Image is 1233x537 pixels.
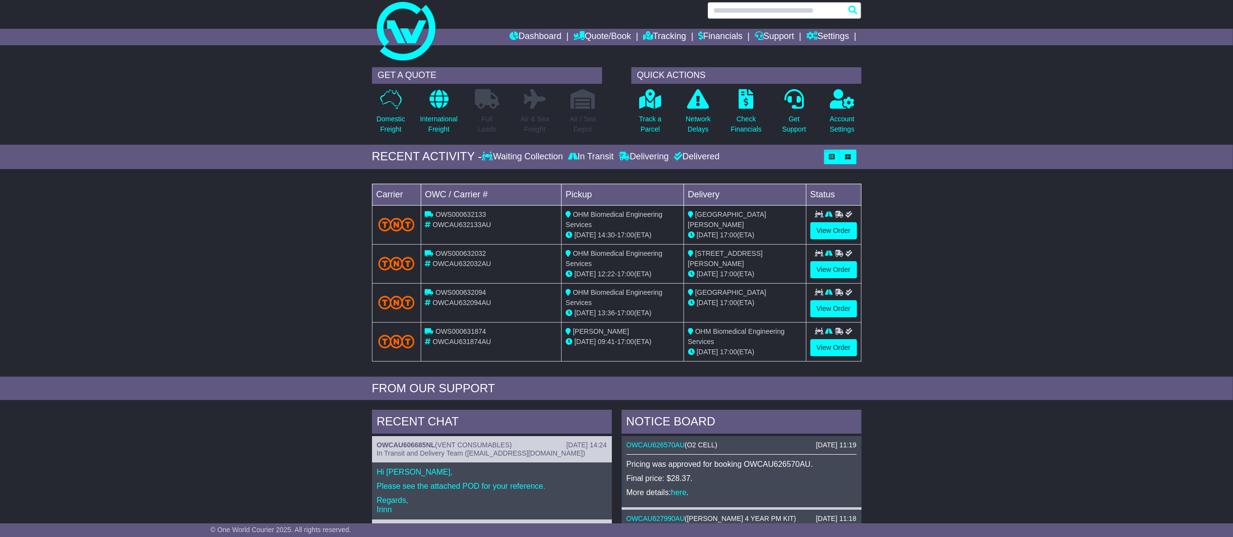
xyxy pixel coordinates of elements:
a: Settings [806,29,849,45]
img: TNT_Domestic.png [378,218,415,231]
span: 17:00 [720,299,737,307]
div: ( ) [626,441,857,449]
span: [DATE] [574,270,596,278]
span: [DATE] [574,231,596,239]
span: VENT CONSUMABLES [437,441,509,449]
a: OWCAU627990AU [626,515,685,522]
a: AccountSettings [829,89,855,140]
a: View Order [810,261,857,278]
a: View Order [810,339,857,356]
span: [DATE] [697,270,718,278]
span: [DATE] [697,299,718,307]
span: 17:00 [617,270,634,278]
span: [DATE] [697,348,718,356]
div: ( ) [377,441,607,449]
a: here [671,488,686,497]
span: OWS000632032 [435,249,486,257]
a: Quote/Book [573,29,631,45]
span: OWCAU632032AU [432,260,491,268]
a: OWCAU606685NL [377,441,435,449]
div: RECENT CHAT [372,410,612,436]
div: (ETA) [688,230,802,240]
div: [DATE] 11:19 [816,441,856,449]
span: [PERSON_NAME] [573,327,629,335]
p: Hi [PERSON_NAME], [377,467,607,477]
span: 17:00 [617,231,634,239]
span: OWCAU632133AU [432,221,491,229]
td: OWC / Carrier # [421,184,562,205]
div: GET A QUOTE [372,67,602,84]
span: 17:00 [720,270,737,278]
span: [GEOGRAPHIC_DATA][PERSON_NAME] [688,211,766,229]
p: Network Delays [685,114,710,134]
span: 12:22 [598,270,615,278]
td: Carrier [372,184,421,205]
div: - (ETA) [566,308,680,318]
p: Track a Parcel [639,114,662,134]
div: Waiting Collection [482,152,565,162]
p: International Freight [420,114,458,134]
td: Delivery [684,184,806,205]
div: [DATE] 11:18 [816,515,856,523]
span: OHM Biomedical Engineering Services [566,211,663,229]
a: Support [755,29,794,45]
span: [DATE] [574,309,596,317]
p: Get Support [782,114,806,134]
p: Pricing was approved for booking OWCAU626570AU. [626,460,857,469]
a: Financials [698,29,743,45]
a: CheckFinancials [730,89,762,140]
a: View Order [810,300,857,317]
p: Final price: $28.37. [626,474,857,483]
a: NetworkDelays [685,89,711,140]
span: 14:30 [598,231,615,239]
div: RECENT ACTIVITY - [372,150,482,164]
a: GetSupport [782,89,806,140]
div: Delivering [616,152,671,162]
a: View Order [810,222,857,239]
div: - (ETA) [566,337,680,347]
img: TNT_Domestic.png [378,257,415,270]
span: 17:00 [617,309,634,317]
a: Dashboard [509,29,562,45]
p: Domestic Freight [376,114,405,134]
div: (ETA) [688,298,802,308]
a: DomesticFreight [376,89,405,140]
span: OWCAU632094AU [432,299,491,307]
div: NOTICE BOARD [622,410,861,436]
div: - (ETA) [566,269,680,279]
p: Air / Sea Depot [570,114,596,134]
span: [STREET_ADDRESS][PERSON_NAME] [688,249,763,268]
span: OWS000632094 [435,288,486,296]
a: OWCAU626570AU [626,441,685,449]
div: QUICK ACTIONS [631,67,861,84]
div: ( ) [626,515,857,523]
span: 17:00 [617,338,634,345]
span: 13:36 [598,309,615,317]
span: In Transit and Delivery Team ([EMAIL_ADDRESS][DOMAIN_NAME]) [377,449,586,457]
p: Account Settings [830,114,855,134]
p: Air & Sea Freight [521,114,549,134]
div: Delivered [671,152,720,162]
span: [GEOGRAPHIC_DATA] [695,288,766,296]
span: 17:00 [720,348,737,356]
span: OHM Biomedical Engineering Services [688,327,785,345]
span: OHM Biomedical Engineering Services [566,288,663,307]
td: Pickup [562,184,684,205]
div: In Transit [566,152,616,162]
a: Track aParcel [639,89,662,140]
span: OWS000632133 [435,211,486,218]
p: Regards, Irinn [377,496,607,514]
span: © One World Courier 2025. All rights reserved. [211,526,352,534]
div: (ETA) [688,347,802,357]
div: (ETA) [688,269,802,279]
span: OHM Biomedical Engineering Services [566,249,663,268]
span: 17:00 [720,231,737,239]
p: Please see the attached POD for your reference. [377,481,607,491]
span: [PERSON_NAME] 4 YEAR PM KIT [687,515,794,522]
span: OWS000631874 [435,327,486,335]
span: O2 CELL [687,441,715,449]
p: More details: . [626,488,857,497]
p: Check Financials [731,114,762,134]
div: - (ETA) [566,230,680,240]
span: OWCAU631874AU [432,338,491,345]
